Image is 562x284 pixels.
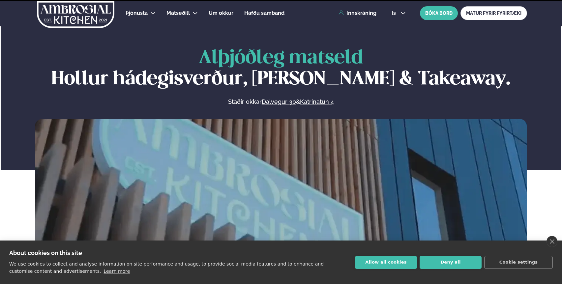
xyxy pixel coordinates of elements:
[35,48,527,90] h1: Hollur hádegisverður, [PERSON_NAME] & Takeaway.
[166,10,190,16] span: Matseðill
[199,49,363,67] span: Alþjóðleg matseld
[420,6,458,20] button: BÓKA BORÐ
[386,11,411,16] button: is
[392,11,398,16] span: is
[547,236,557,247] a: close
[209,10,233,16] span: Um okkur
[420,256,482,269] button: Deny all
[126,9,148,17] a: Þjónusta
[484,256,553,269] button: Cookie settings
[300,98,334,106] a: Katrinatun 4
[9,261,324,274] p: We use cookies to collect and analyse information on site performance and usage, to provide socia...
[36,1,115,28] img: logo
[355,256,417,269] button: Allow all cookies
[104,269,130,274] a: Learn more
[166,9,190,17] a: Matseðill
[9,249,82,256] strong: About cookies on this site
[156,98,405,106] p: Staðir okkar &
[244,10,284,16] span: Hafðu samband
[460,6,527,20] a: MATUR FYRIR FYRIRTÆKI
[339,10,376,16] a: Innskráning
[262,98,296,106] a: Dalvegur 30
[209,9,233,17] a: Um okkur
[126,10,148,16] span: Þjónusta
[244,9,284,17] a: Hafðu samband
